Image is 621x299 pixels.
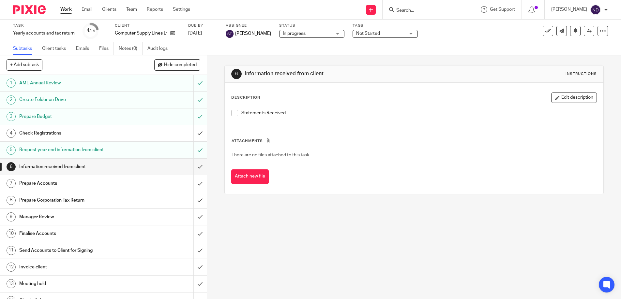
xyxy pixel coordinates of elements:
[13,5,46,14] img: Pixie
[19,78,131,88] h1: AML Annual Review
[119,42,143,55] a: Notes (0)
[353,23,418,28] label: Tags
[590,5,601,15] img: svg%3E
[19,229,131,238] h1: Finalise Accounts
[226,30,234,38] img: svg%3E
[13,42,37,55] a: Subtasks
[19,112,131,121] h1: Prepare Budget
[19,145,131,155] h1: Request year end information from client
[60,6,72,13] a: Work
[82,6,92,13] a: Email
[231,169,269,184] button: Attach new file
[7,179,16,188] div: 7
[7,229,16,238] div: 10
[551,6,587,13] p: [PERSON_NAME]
[13,30,75,36] div: Yearly accounts and tax return
[13,23,75,28] label: Task
[19,178,131,188] h1: Prepare Accounts
[7,279,16,288] div: 13
[19,246,131,255] h1: Send Accounts to Client for Signing
[566,71,597,77] div: Instructions
[232,153,310,157] span: There are no files attached to this task.
[231,95,260,100] p: Description
[115,23,180,28] label: Client
[7,246,16,255] div: 11
[232,139,263,143] span: Attachments
[231,69,242,79] div: 6
[154,59,200,70] button: Hide completed
[164,63,197,68] span: Hide completed
[115,30,167,36] p: Computer Supply Lines Ltd
[188,31,202,36] span: [DATE]
[7,112,16,121] div: 3
[7,263,16,272] div: 12
[7,196,16,205] div: 8
[42,42,71,55] a: Client tasks
[7,95,16,105] div: 2
[19,95,131,105] h1: Create Folder on Drive
[147,42,173,55] a: Audit logs
[7,212,16,221] div: 9
[19,262,131,272] h1: Invoice client
[7,59,42,70] button: + Add subtask
[283,31,306,36] span: In progress
[188,23,218,28] label: Due by
[89,29,95,33] small: /19
[356,31,380,36] span: Not Started
[19,212,131,222] h1: Manager Review
[226,23,271,28] label: Assignee
[86,27,95,35] div: 4
[19,128,131,138] h1: Check Registrations
[126,6,137,13] a: Team
[19,195,131,205] h1: Prepare Corporation Tax Return
[7,146,16,155] div: 5
[241,110,597,116] p: Statements Received
[396,8,454,14] input: Search
[7,162,16,171] div: 6
[490,7,515,12] span: Get Support
[99,42,114,55] a: Files
[235,30,271,37] span: [PERSON_NAME]
[19,162,131,172] h1: Information received from client
[7,78,16,88] div: 1
[279,23,344,28] label: Status
[7,129,16,138] div: 4
[102,6,116,13] a: Clients
[245,70,428,77] h1: Information received from client
[19,279,131,289] h1: Meeting held
[173,6,190,13] a: Settings
[147,6,163,13] a: Reports
[551,93,597,103] button: Edit description
[76,42,94,55] a: Emails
